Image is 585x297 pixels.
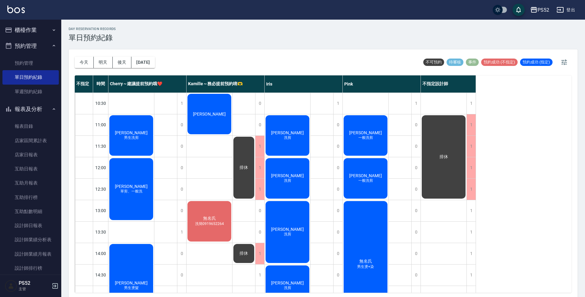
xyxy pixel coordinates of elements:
span: 排休 [238,165,249,170]
a: 互助日報表 [2,162,59,176]
div: 0 [333,114,342,135]
div: 1 [177,222,186,243]
img: Person [5,280,17,292]
div: 12:00 [93,157,108,178]
a: 互助月報表 [2,176,59,190]
div: 0 [177,179,186,200]
div: 0 [411,200,421,221]
div: 0 [411,114,421,135]
div: 0 [177,243,186,264]
div: 時間 [93,75,108,93]
div: 0 [333,222,342,243]
button: 登出 [554,4,578,16]
a: 報表目錄 [2,119,59,133]
div: 13:30 [93,221,108,243]
div: 0 [333,243,342,264]
span: 預約成功 (不指定) [481,59,518,65]
a: 單日預約紀錄 [2,70,59,84]
button: 今天 [75,57,94,68]
span: [PERSON_NAME] [114,130,149,135]
span: [PERSON_NAME] [348,173,383,178]
div: 12:30 [93,178,108,200]
div: 0 [333,265,342,286]
div: 0 [177,136,186,157]
a: 單週預約紀錄 [2,85,59,99]
div: 1 [255,157,264,178]
div: 1 [177,93,186,114]
span: 洗剪 [283,135,292,140]
div: 1 [255,265,264,286]
img: Logo [7,6,25,13]
span: [PERSON_NAME] [270,227,305,232]
div: 0 [333,179,342,200]
div: 10:30 [93,93,108,114]
span: [PERSON_NAME] [348,130,383,135]
div: 1 [255,243,264,264]
div: 0 [255,222,264,243]
button: 後天 [113,57,132,68]
div: 不指定設計師 [421,75,476,93]
div: 0 [177,265,186,286]
div: 0 [411,222,421,243]
span: 一般洗剪 [357,178,374,183]
div: Cherry～建議提前預約哦❤️ [108,75,187,93]
span: [PERSON_NAME] [270,130,305,135]
span: 男生燙+染 [356,264,375,269]
div: Kamille～務必提前預約唷🫶 [187,75,265,93]
span: 無名氏 [202,216,217,221]
a: 店家日報表 [2,148,59,162]
div: 1 [466,179,476,200]
div: 14:30 [93,264,108,286]
div: 1 [466,200,476,221]
span: 男生燙髮 [123,285,140,291]
span: [PERSON_NAME] [192,112,227,116]
div: 1 [411,93,421,114]
div: 0 [177,200,186,221]
button: 明天 [94,57,113,68]
button: 報表及分析 [2,101,59,117]
span: 排休 [238,251,249,256]
div: Pink [343,75,421,93]
span: 洗剪 [283,285,292,291]
span: [PERSON_NAME] [270,280,305,285]
div: 0 [411,136,421,157]
h3: 單日預約紀錄 [69,33,116,42]
div: 11:30 [93,135,108,157]
div: 0 [177,114,186,135]
span: [PERSON_NAME] [114,280,149,285]
div: 0 [411,179,421,200]
span: 不可預約 [423,59,444,65]
div: 11:00 [93,114,108,135]
div: 1 [466,265,476,286]
a: 互助點數明細 [2,204,59,219]
a: 互助排行榜 [2,190,59,204]
span: 單剪、一般洗 [119,189,144,194]
div: 0 [333,200,342,221]
h2: day Reservation records [69,27,116,31]
button: [DATE] [131,57,155,68]
span: [PERSON_NAME] [114,184,149,189]
span: 事件 [466,59,479,65]
a: 店家區間累計表 [2,134,59,148]
div: 1 [255,136,264,157]
div: 0 [411,157,421,178]
div: 14:00 [93,243,108,264]
span: 待審核 [447,59,463,65]
span: [PERSON_NAME] [270,173,305,178]
span: 一般洗剪 [357,135,374,140]
div: 0 [255,114,264,135]
div: 0 [255,200,264,221]
a: 預約管理 [2,56,59,70]
div: 0 [411,265,421,286]
a: 設計師業績分析表 [2,233,59,247]
div: 1 [466,243,476,264]
div: 1 [333,93,342,114]
span: 男生洗剪 [123,135,140,140]
span: 洗剪 [283,232,292,237]
span: 洗簡0919652264 [194,221,225,227]
div: 13:00 [93,200,108,221]
span: 排休 [438,154,449,160]
div: 0 [333,136,342,157]
p: 主管 [19,286,50,292]
div: 1 [466,114,476,135]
